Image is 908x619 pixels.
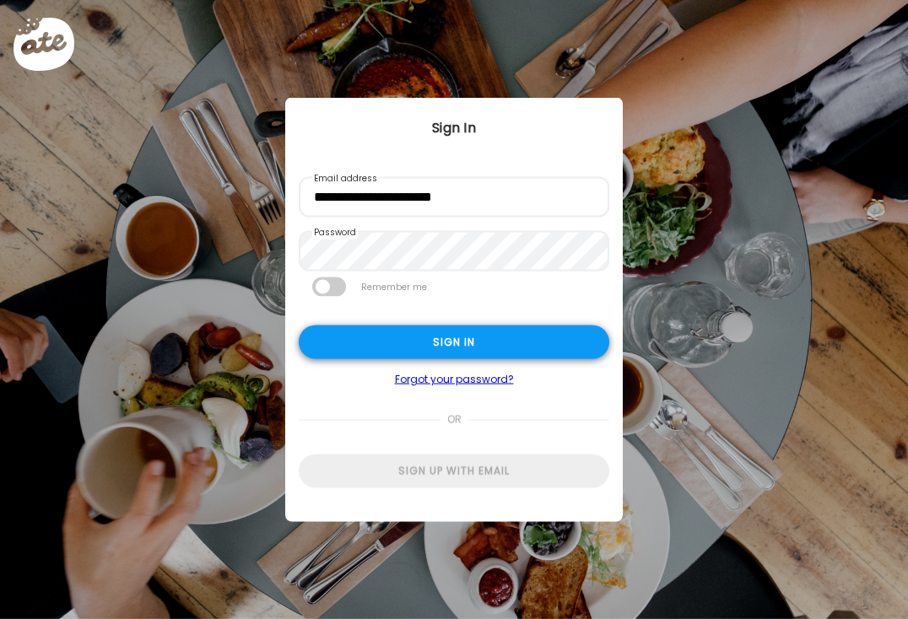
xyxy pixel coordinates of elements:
label: Password [312,226,358,240]
a: Forgot your password? [299,373,609,386]
div: Sign In [285,118,623,138]
div: Sign up with email [299,455,609,488]
label: Email address [312,172,379,186]
div: Sign in [299,326,609,359]
label: Remember me [359,277,429,297]
span: or [440,403,468,437]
